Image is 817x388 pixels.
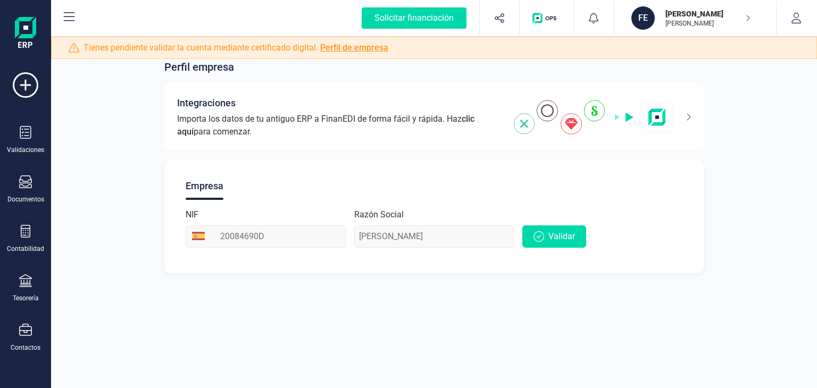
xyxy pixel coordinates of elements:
p: [PERSON_NAME] [665,19,751,28]
div: Contabilidad [7,244,44,253]
div: Documentos [7,195,44,204]
span: Tienes pendiente validar la cuenta mediante certificado digital. [84,41,388,54]
button: Validar [522,225,586,248]
img: Logo de OPS [532,13,561,23]
button: FE[PERSON_NAME][PERSON_NAME] [627,1,763,35]
div: Solicitar financiación [362,7,466,29]
div: Contactos [11,343,40,352]
img: integrations-img [514,100,673,134]
label: Razón Social [354,208,404,221]
div: Empresa [186,172,223,200]
a: Perfil de empresa [320,43,388,53]
label: NIF [186,208,198,221]
button: Solicitar financiación [349,1,479,35]
p: [PERSON_NAME] [665,9,751,19]
div: Tesorería [13,294,39,302]
span: Importa los datos de tu antiguo ERP a FinanEDI de forma fácil y rápida. Haz para comenzar. [177,113,501,138]
span: Validar [548,230,575,243]
div: Validaciones [7,146,44,154]
button: Logo de OPS [526,1,567,35]
span: Perfil empresa [164,60,234,74]
img: Logo Finanedi [15,17,36,51]
div: FE [631,6,655,30]
span: Integraciones [177,96,236,111]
